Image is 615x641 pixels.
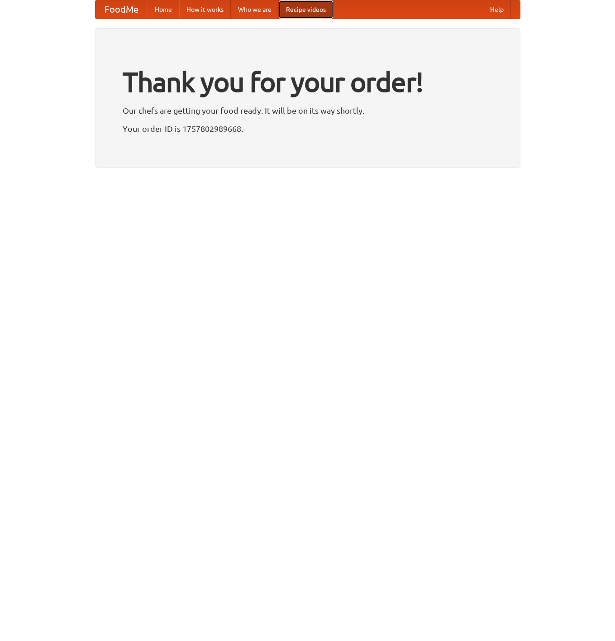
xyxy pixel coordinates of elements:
[95,0,148,19] a: FoodMe
[483,0,511,19] a: Help
[279,0,333,19] a: Recipe videos
[123,122,493,135] p: Your order ID is 1757802989668.
[123,104,493,117] p: Our chefs are getting your food ready. It will be on its way shortly.
[179,0,231,19] a: How it works
[231,0,279,19] a: Who we are
[123,60,493,104] h1: Thank you for your order!
[148,0,179,19] a: Home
